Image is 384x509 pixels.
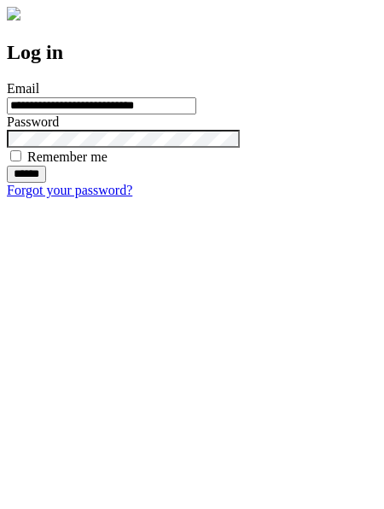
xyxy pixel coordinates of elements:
label: Remember me [27,149,108,164]
a: Forgot your password? [7,183,132,197]
label: Password [7,114,59,129]
img: logo-4e3dc11c47720685a147b03b5a06dd966a58ff35d612b21f08c02c0306f2b779.png [7,7,20,20]
label: Email [7,81,39,96]
h2: Log in [7,41,377,64]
